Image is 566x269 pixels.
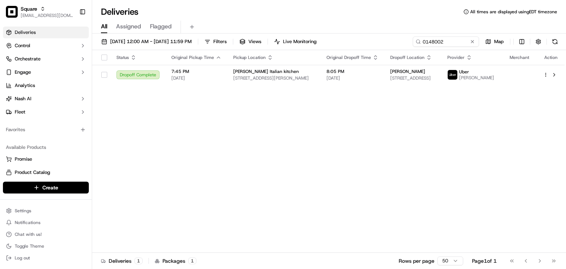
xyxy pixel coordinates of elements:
div: Favorites [3,124,89,136]
span: Flagged [150,22,172,31]
div: Deliveries [101,257,143,265]
span: Analytics [15,82,35,89]
button: Chat with us! [3,229,89,240]
span: Merchant [510,55,529,60]
img: Square [6,6,18,18]
button: Square [21,5,37,13]
span: Original Dropoff Time [326,55,371,60]
button: Map [482,36,507,47]
button: Filters [201,36,230,47]
span: Status [116,55,129,60]
span: Promise [15,156,32,163]
img: uber-new-logo.jpeg [448,70,457,80]
span: Log out [15,255,30,261]
button: Fleet [3,106,89,118]
button: Control [3,40,89,52]
a: Deliveries [3,27,89,38]
span: 8:05 PM [326,69,378,74]
a: Promise [6,156,86,163]
button: Refresh [550,36,560,47]
button: Promise [3,153,89,165]
button: Notifications [3,217,89,228]
span: Uber [459,69,469,75]
span: Create [42,184,58,191]
span: Engage [15,69,31,76]
span: Deliveries [15,29,36,36]
button: Settings [3,206,89,216]
span: All [101,22,107,31]
span: [PERSON_NAME] Italian kitchen [233,69,299,74]
button: Log out [3,253,89,263]
span: Orchestrate [15,56,41,62]
a: Analytics [3,80,89,91]
span: [DATE] [326,75,378,81]
span: [STREET_ADDRESS][PERSON_NAME] [233,75,315,81]
span: Toggle Theme [15,243,44,249]
button: Nash AI [3,93,89,105]
button: Live Monitoring [271,36,320,47]
button: Engage [3,66,89,78]
span: Live Monitoring [283,38,317,45]
span: [DATE] [171,75,221,81]
span: [PERSON_NAME] [390,69,425,74]
span: Fleet [15,109,25,115]
div: Packages [155,257,196,265]
span: Original Pickup Time [171,55,214,60]
span: Assigned [116,22,141,31]
span: Nash AI [15,95,31,102]
button: [DATE] 12:00 AM - [DATE] 11:59 PM [98,36,195,47]
button: Views [236,36,265,47]
span: Pickup Location [233,55,266,60]
input: Type to search [413,36,479,47]
div: Action [543,55,559,60]
div: Available Products [3,142,89,153]
div: 1 [134,258,143,264]
button: Toggle Theme [3,241,89,251]
span: 7:45 PM [171,69,221,74]
p: Rows per page [399,257,434,265]
h1: Deliveries [101,6,139,18]
a: Product Catalog [6,169,86,176]
span: Control [15,42,30,49]
span: Settings [15,208,31,214]
button: Product Catalog [3,167,89,178]
span: [DATE] 12:00 AM - [DATE] 11:59 PM [110,38,192,45]
span: Views [248,38,261,45]
button: Create [3,182,89,193]
div: Page 1 of 1 [472,257,497,265]
span: Product Catalog [15,169,50,176]
span: Chat with us! [15,231,42,237]
span: Filters [213,38,227,45]
span: [PERSON_NAME] [459,75,494,81]
button: [EMAIL_ADDRESS][DOMAIN_NAME] [21,13,73,18]
span: All times are displayed using EDT timezone [470,9,557,15]
button: Orchestrate [3,53,89,65]
span: [STREET_ADDRESS] [390,75,436,81]
div: 1 [188,258,196,264]
span: Provider [447,55,465,60]
button: SquareSquare[EMAIL_ADDRESS][DOMAIN_NAME] [3,3,76,21]
span: Dropoff Location [390,55,424,60]
span: Notifications [15,220,41,226]
span: Map [494,38,504,45]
